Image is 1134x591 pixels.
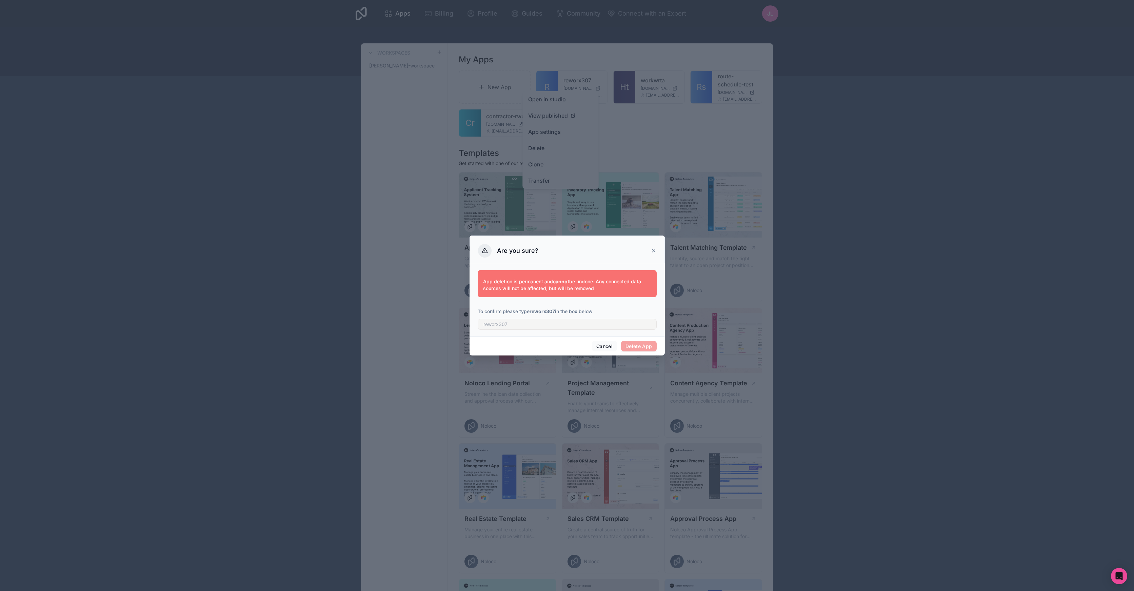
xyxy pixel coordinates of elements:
[478,319,657,330] input: reworx307
[497,247,538,255] h3: Are you sure?
[483,278,651,292] p: App deletion is permanent and be undone. Any connected data sources will not be affected, but wil...
[592,341,617,352] button: Cancel
[478,308,657,315] p: To confirm please type in the box below
[1111,568,1127,584] div: Open Intercom Messenger
[553,279,569,284] strong: cannot
[530,308,555,314] strong: reworx307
